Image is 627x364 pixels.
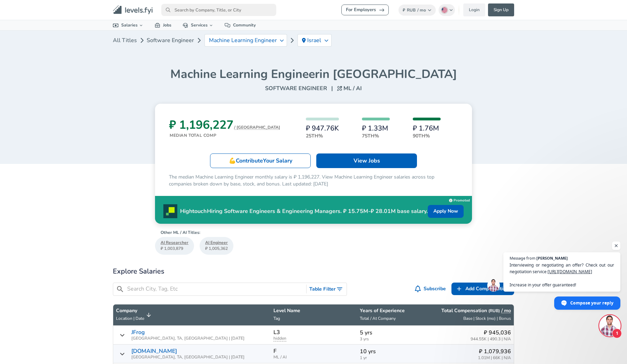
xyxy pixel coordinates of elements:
[180,207,207,215] p: Hightouch
[417,7,426,13] span: / mo
[471,329,511,337] p: ₽ 945,036
[169,118,280,132] h3: ₽ 1,196,227
[413,283,449,295] button: Subscribe
[161,4,276,16] input: Search by Company, Title, or City
[451,283,514,295] a: Add Compensation
[307,37,322,43] p: Israel
[263,157,292,165] span: Your Salary
[327,84,337,93] p: |
[116,307,153,323] span: CompanyLocation | Date
[273,355,354,359] span: ML / AI
[219,20,261,30] a: Community
[360,329,413,337] p: 5 yrs
[209,37,277,43] p: Machine Learning Engineer
[428,205,464,218] a: Apply Now
[449,197,470,203] a: Promoted
[360,316,396,321] span: Total / At Company
[362,125,390,132] h6: ₽ 1.33M
[362,132,390,140] p: 75th%
[488,3,514,16] a: Sign Up
[131,336,245,341] span: [GEOGRAPHIC_DATA], TA, [GEOGRAPHIC_DATA] | [DATE]
[306,132,339,140] p: 25th%
[161,246,188,252] span: ₽ 1,003,879
[612,329,622,338] span: 1
[360,337,413,341] span: 3 yrs
[113,266,514,277] h2: Explore Salaries
[403,7,405,13] span: ₽
[599,315,620,336] div: Open chat
[200,237,233,254] a: AI Engineer₽ 1,005,362
[131,355,245,359] span: [GEOGRAPHIC_DATA], TA, [GEOGRAPHIC_DATA] | [DATE]
[536,256,568,260] span: [PERSON_NAME]
[210,153,311,168] a: 💪ContributeYour Salary
[316,153,417,168] a: View Jobs
[441,307,511,314] p: Total Compensation
[161,229,461,236] p: Other ML / AI Titles :
[205,246,228,252] span: ₽ 1,005,362
[104,3,522,17] nav: primary
[354,157,380,165] p: View Jobs
[147,33,194,47] a: Software Engineer
[510,262,614,288] span: Interviewing or negotiating an offer? Check out our negotiation service: Increase in your offer g...
[398,5,436,16] button: ₽RUB/ mo
[273,335,286,341] span: focus tag for this data point is hidden until there are more submissions. Submit your salary anon...
[360,356,413,360] span: 1 yr
[342,84,362,93] p: ML / AI
[116,316,144,321] span: Location | Date
[273,329,280,335] p: L3
[234,125,280,130] button: / [GEOGRAPHIC_DATA]
[501,307,511,314] button: / mo
[413,132,441,140] p: 90th%
[207,207,428,215] p: Hiring Software Engineers & Engineering Managers. ₽ 15.75M-₽ 28.01M base salary.
[265,84,327,93] p: Software Engineer
[229,157,292,165] p: 💪 Contribute
[116,307,144,314] p: Company
[273,348,277,354] p: F
[307,283,347,296] button: Toggle Search Filters
[570,297,613,309] span: Compose your reply
[113,33,137,47] a: All Titles
[463,3,485,16] a: Login
[465,285,509,293] span: Add Compensation
[510,256,535,260] span: Message from
[113,67,514,81] h1: Machine Learning Engineer in [GEOGRAPHIC_DATA]
[170,132,280,139] p: Median Total Comp
[488,308,500,314] button: (RUB)
[177,20,219,30] a: Services
[478,356,511,360] span: 1.01M | 66K | N/A
[163,204,177,218] img: Promo Logo
[418,307,511,323] span: Total Compensation (RUB) / moBase | Stock (mo) | Bonus
[155,237,194,254] a: AI Researcher₽ 1,003,879
[442,7,447,13] img: English (US)
[131,348,177,354] a: [DOMAIN_NAME]
[131,329,145,335] a: JFrog
[407,7,416,13] span: RUB
[273,316,280,321] span: Tag
[205,240,228,246] span: AI Engineer
[127,285,303,293] input: Search City, Tag, Etc
[341,5,389,15] a: For Employers
[360,307,413,314] p: Years of Experience
[161,240,188,246] span: AI Researcher
[413,125,441,132] h6: ₽ 1.76M
[273,307,354,314] p: Level Name
[149,20,177,30] a: Jobs
[107,20,149,30] a: Salaries
[439,4,455,16] button: English (US)
[463,316,511,321] span: Base | Stock (mo) | Bonus
[471,337,511,341] span: 944.55K | 490.3 | N/A
[478,347,511,356] p: ₽ 1,079,936
[169,174,458,188] p: The median Machine Learning Engineer monthly salary is ₽ 1,196,227. View Machine Learning Enginee...
[306,125,339,132] h6: ₽ 947.76K
[360,347,413,356] p: 10 yrs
